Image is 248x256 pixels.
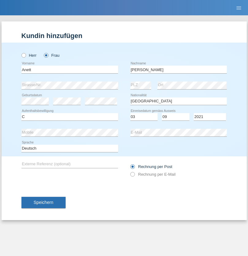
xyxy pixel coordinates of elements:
i: menu [236,5,242,11]
label: Herr [21,53,37,58]
label: Rechnung per Post [130,164,172,169]
input: Rechnung per Post [130,164,134,172]
input: Rechnung per E-Mail [130,172,134,180]
span: Speichern [34,200,53,205]
button: Speichern [21,197,66,208]
input: Herr [21,53,25,57]
input: Frau [44,53,48,57]
a: menu [233,6,245,10]
h1: Kundin hinzufügen [21,32,227,40]
label: Frau [44,53,59,58]
label: Rechnung per E-Mail [130,172,176,177]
